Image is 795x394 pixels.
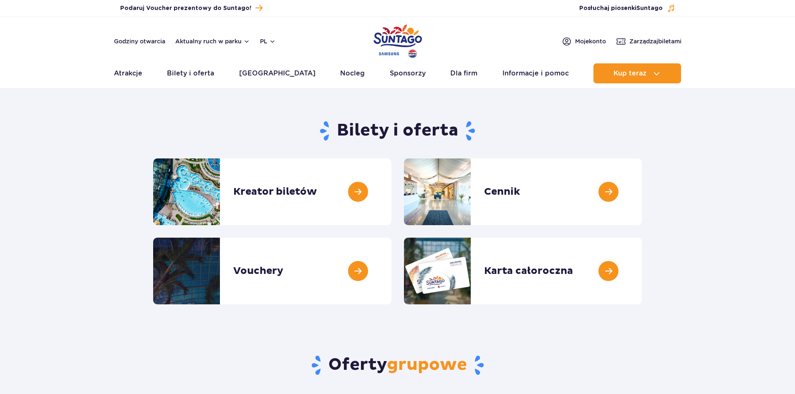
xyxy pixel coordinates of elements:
[260,37,276,45] button: pl
[613,70,646,77] span: Kup teraz
[450,63,477,83] a: Dla firm
[374,21,422,59] a: Park of Poland
[562,36,606,46] a: Mojekonto
[175,38,250,45] button: Aktualny ruch w parku
[579,4,675,13] button: Posłuchaj piosenkiSuntago
[114,37,165,45] a: Godziny otwarcia
[502,63,569,83] a: Informacje i pomoc
[390,63,426,83] a: Sponsorzy
[579,4,663,13] span: Posłuchaj piosenki
[629,37,681,45] span: Zarządzaj biletami
[167,63,214,83] a: Bilety i oferta
[387,354,467,375] span: grupowe
[593,63,681,83] button: Kup teraz
[120,3,262,14] a: Podaruj Voucher prezentowy do Suntago!
[153,354,642,376] h2: Oferty
[340,63,365,83] a: Nocleg
[120,4,251,13] span: Podaruj Voucher prezentowy do Suntago!
[616,36,681,46] a: Zarządzajbiletami
[114,63,142,83] a: Atrakcje
[575,37,606,45] span: Moje konto
[239,63,315,83] a: [GEOGRAPHIC_DATA]
[636,5,663,11] span: Suntago
[153,120,642,142] h1: Bilety i oferta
